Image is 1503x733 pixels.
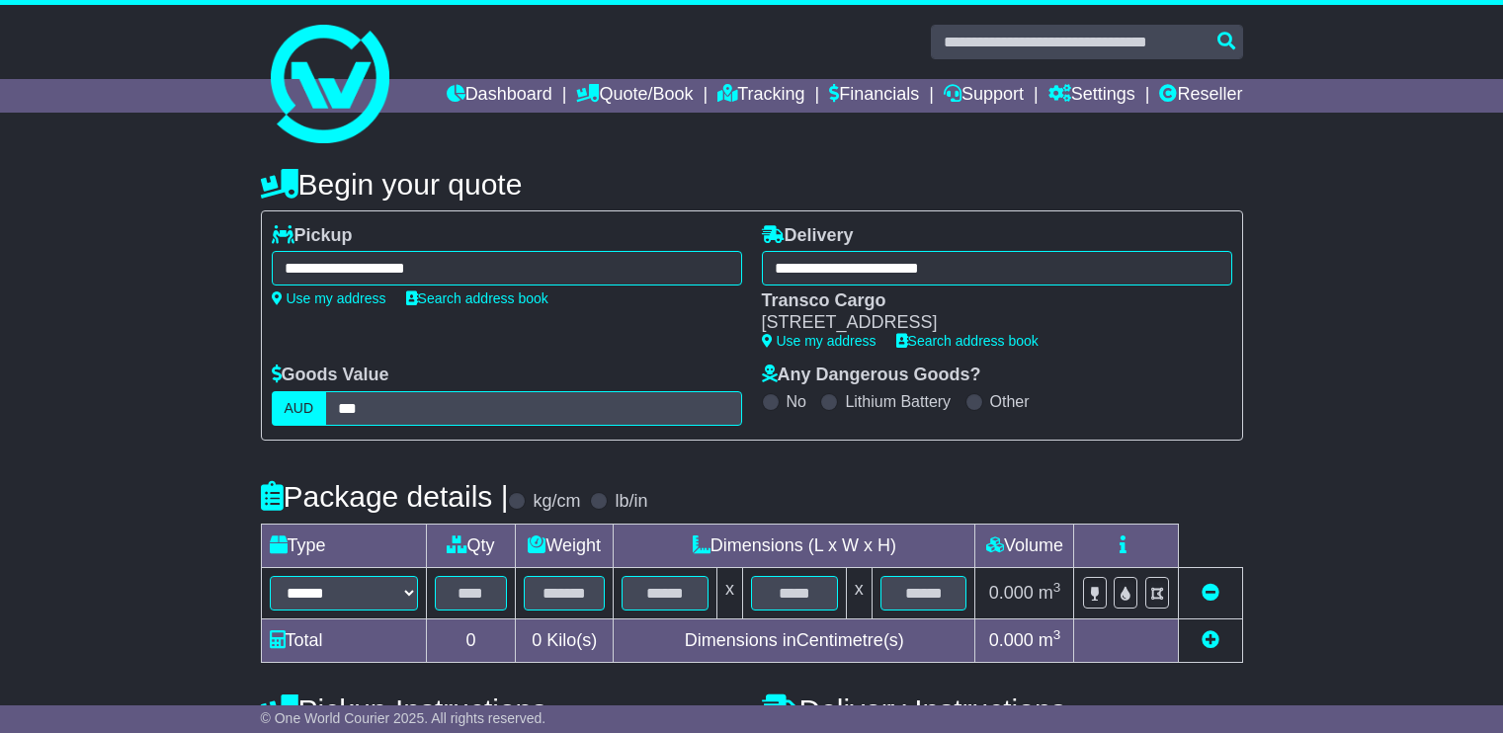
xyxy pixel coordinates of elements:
[762,312,1212,334] div: [STREET_ADDRESS]
[532,630,542,650] span: 0
[787,392,806,411] label: No
[896,333,1039,349] a: Search address book
[1053,580,1061,595] sup: 3
[1159,79,1242,113] a: Reseller
[716,567,742,618] td: x
[272,391,327,426] label: AUD
[990,392,1030,411] label: Other
[975,524,1074,567] td: Volume
[406,290,548,306] a: Search address book
[762,290,1212,312] div: Transco Cargo
[762,333,877,349] a: Use my address
[272,290,386,306] a: Use my address
[261,524,426,567] td: Type
[989,583,1034,603] span: 0.000
[1202,583,1219,603] a: Remove this item
[576,79,693,113] a: Quote/Book
[426,618,516,662] td: 0
[426,524,516,567] td: Qty
[533,491,580,513] label: kg/cm
[261,710,546,726] span: © One World Courier 2025. All rights reserved.
[272,365,389,386] label: Goods Value
[272,225,353,247] label: Pickup
[614,524,975,567] td: Dimensions (L x W x H)
[516,618,614,662] td: Kilo(s)
[845,392,951,411] label: Lithium Battery
[447,79,552,113] a: Dashboard
[1202,630,1219,650] a: Add new item
[261,618,426,662] td: Total
[615,491,647,513] label: lb/in
[717,79,804,113] a: Tracking
[1048,79,1135,113] a: Settings
[261,480,509,513] h4: Package details |
[614,618,975,662] td: Dimensions in Centimetre(s)
[762,225,854,247] label: Delivery
[1039,583,1061,603] span: m
[1039,630,1061,650] span: m
[944,79,1024,113] a: Support
[261,168,1243,201] h4: Begin your quote
[989,630,1034,650] span: 0.000
[829,79,919,113] a: Financials
[762,365,981,386] label: Any Dangerous Goods?
[261,693,742,726] h4: Pickup Instructions
[846,567,872,618] td: x
[516,524,614,567] td: Weight
[1053,627,1061,642] sup: 3
[762,693,1243,726] h4: Delivery Instructions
